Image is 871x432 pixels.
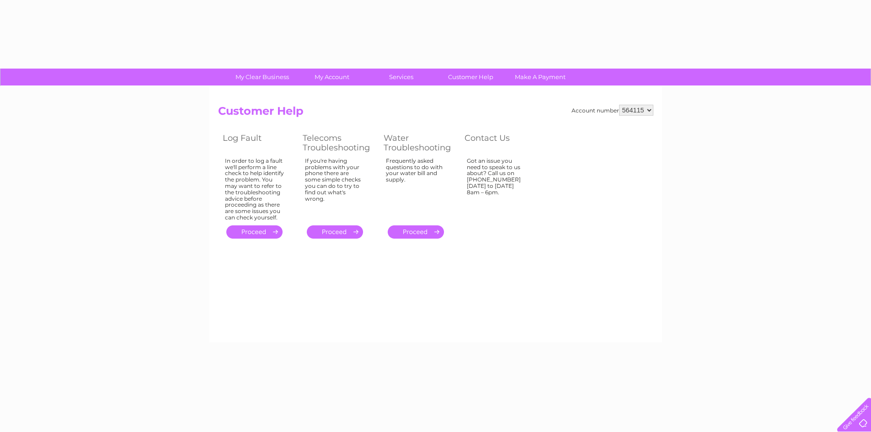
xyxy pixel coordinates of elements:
[307,225,363,239] a: .
[298,131,379,155] th: Telecoms Troubleshooting
[363,69,439,85] a: Services
[379,131,460,155] th: Water Troubleshooting
[225,158,284,221] div: In order to log a fault we'll perform a line check to help identify the problem. You may want to ...
[388,225,444,239] a: .
[224,69,300,85] a: My Clear Business
[572,105,653,116] div: Account number
[433,69,508,85] a: Customer Help
[502,69,578,85] a: Make A Payment
[226,225,283,239] a: .
[467,158,526,217] div: Got an issue you need to speak to us about? Call us on [PHONE_NUMBER] [DATE] to [DATE] 8am – 6pm.
[386,158,446,217] div: Frequently asked questions to do with your water bill and supply.
[460,131,540,155] th: Contact Us
[305,158,365,217] div: If you're having problems with your phone there are some simple checks you can do to try to find ...
[294,69,369,85] a: My Account
[218,105,653,122] h2: Customer Help
[218,131,298,155] th: Log Fault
